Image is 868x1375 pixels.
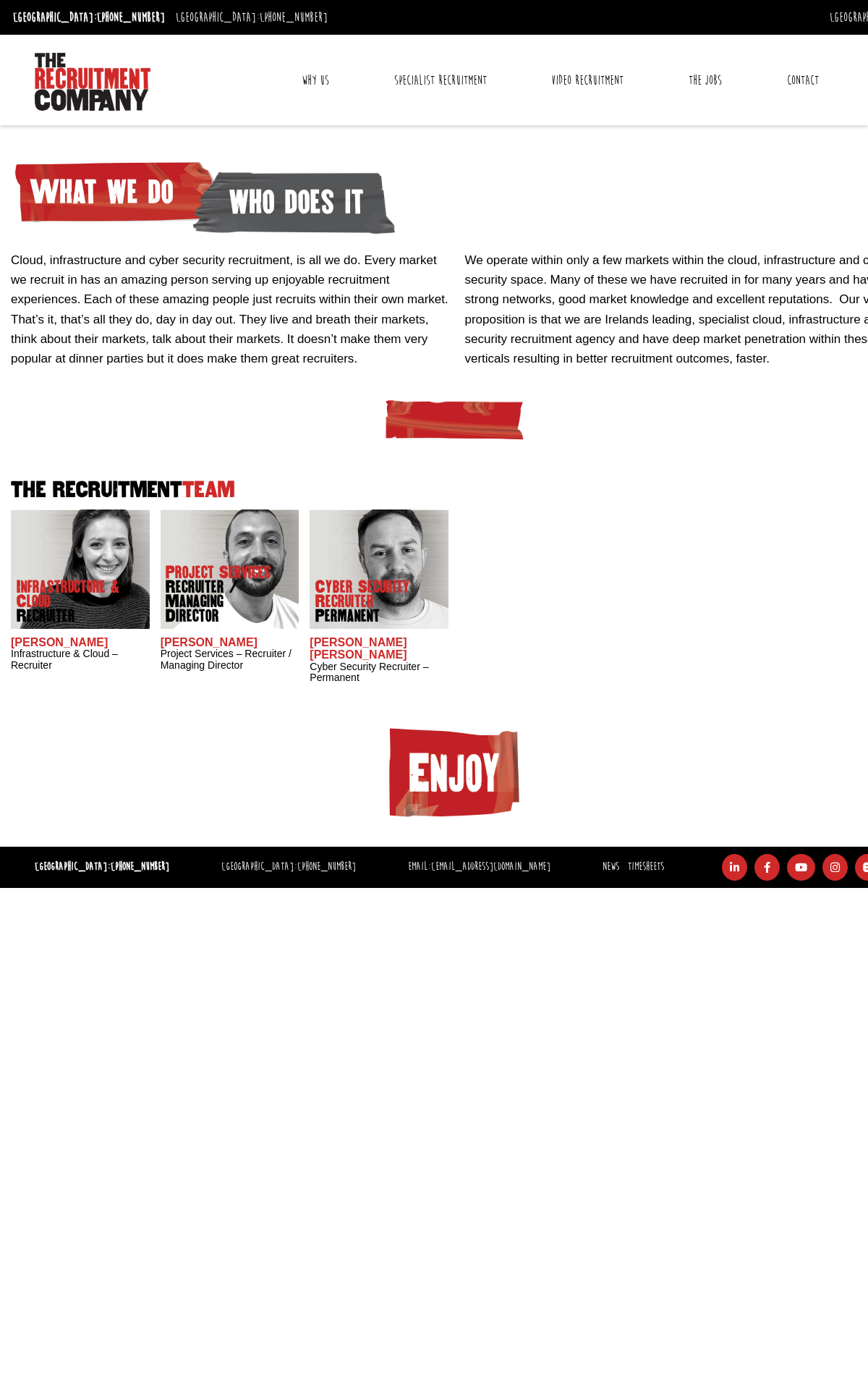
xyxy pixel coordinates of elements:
img: Sara O'Toole does Infrastructure & Cloud Recruiter [11,509,150,629]
a: [EMAIL_ADDRESS][DOMAIN_NAME] [431,860,550,873]
h2: [PERSON_NAME] [161,636,299,649]
a: [PHONE_NUMBER] [111,860,169,873]
span: Recruiter [17,609,132,623]
h2: [PERSON_NAME] [PERSON_NAME] [310,636,448,661]
a: Why Us [291,62,340,98]
li: Email: [404,857,554,878]
p: Cyber Security Recruiter [315,580,431,623]
li: [GEOGRAPHIC_DATA]: [9,6,169,29]
a: [PHONE_NUMBER] [97,9,165,25]
img: Chris Pelow's our Project Services Recruiter / Managing Director [160,509,299,629]
p: Project Services [166,565,281,623]
p: Cloud, infrastructure and cyber security recruitment, is all we do. Every market we recruit in ha... [11,250,454,368]
h3: Project Services – Recruiter / Managing Director [161,648,299,671]
a: Contact [776,62,830,98]
span: Team [182,478,235,502]
img: John James Baird does Cyber Security Recruiter Permanent [310,509,448,629]
li: [GEOGRAPHIC_DATA]: [172,6,331,29]
span: Permanent [315,609,431,623]
span: Recruiter / Managing Director [166,580,281,623]
p: Infrastructure & Cloud [17,580,132,623]
img: The Recruitment Company [35,53,150,111]
strong: [GEOGRAPHIC_DATA]: [35,860,169,873]
a: The Jobs [678,62,733,98]
a: [PHONE_NUMBER] [297,860,356,873]
a: Timesheets [628,860,664,873]
a: Video Recruitment [540,62,634,98]
a: Specialist Recruitment [383,62,498,98]
h3: Cyber Security Recruiter – Permanent [310,661,448,684]
a: News [603,860,619,873]
h2: [PERSON_NAME] [11,636,150,649]
a: [PHONE_NUMBER] [260,9,328,25]
h3: Infrastructure & Cloud – Recruiter [11,648,150,671]
li: [GEOGRAPHIC_DATA]: [218,857,359,878]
